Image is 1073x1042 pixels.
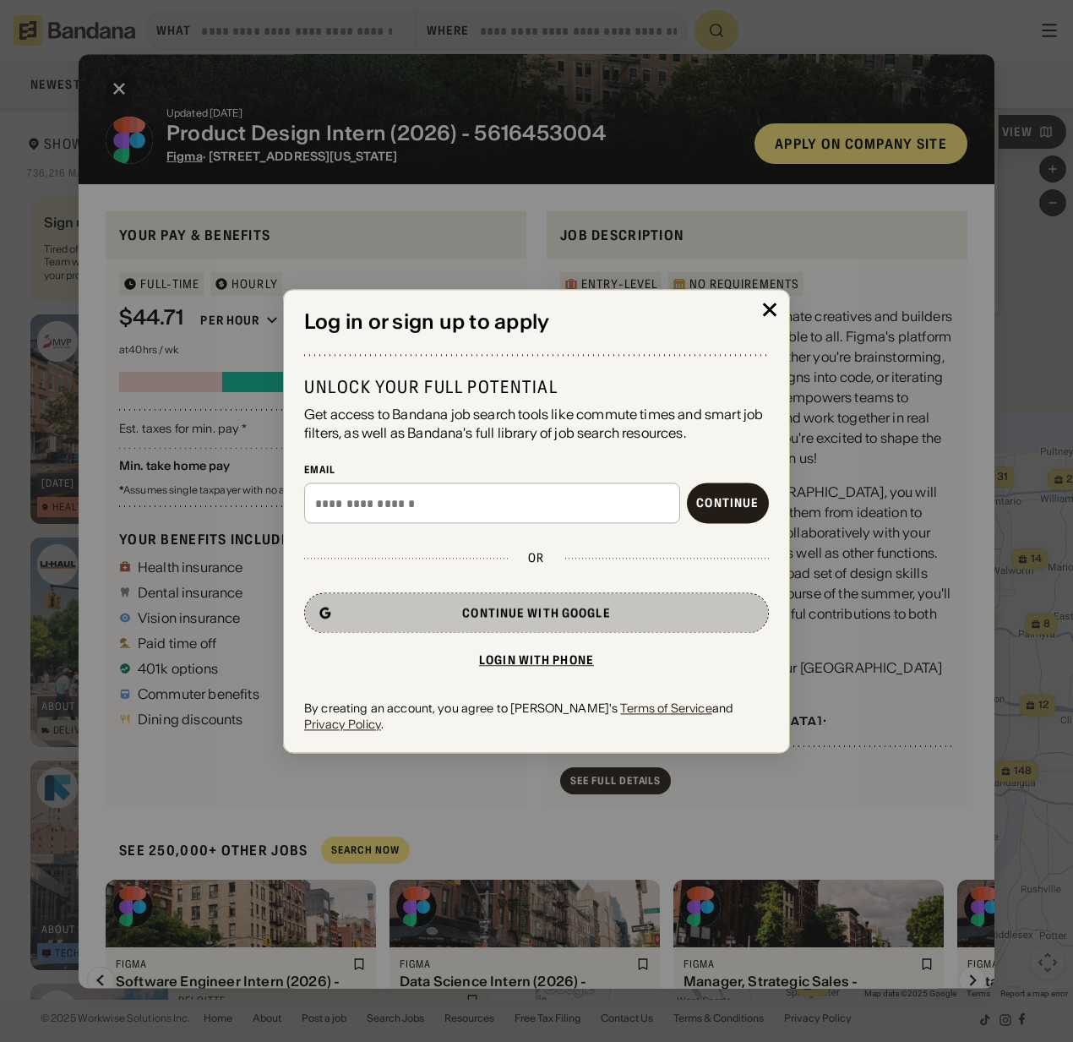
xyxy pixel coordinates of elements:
[479,655,594,667] div: Login with phone
[528,551,544,566] div: or
[304,376,769,398] div: Unlock your full potential
[304,717,381,732] a: Privacy Policy
[462,608,610,619] div: Continue with Google
[304,701,769,732] div: By creating an account, you agree to [PERSON_NAME]'s and .
[696,498,759,510] div: Continue
[304,310,769,335] div: Log in or sign up to apply
[620,701,711,717] a: Terms of Service
[304,463,769,477] div: Email
[304,405,769,443] div: Get access to Bandana job search tools like commute times and smart job filters, as well as Banda...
